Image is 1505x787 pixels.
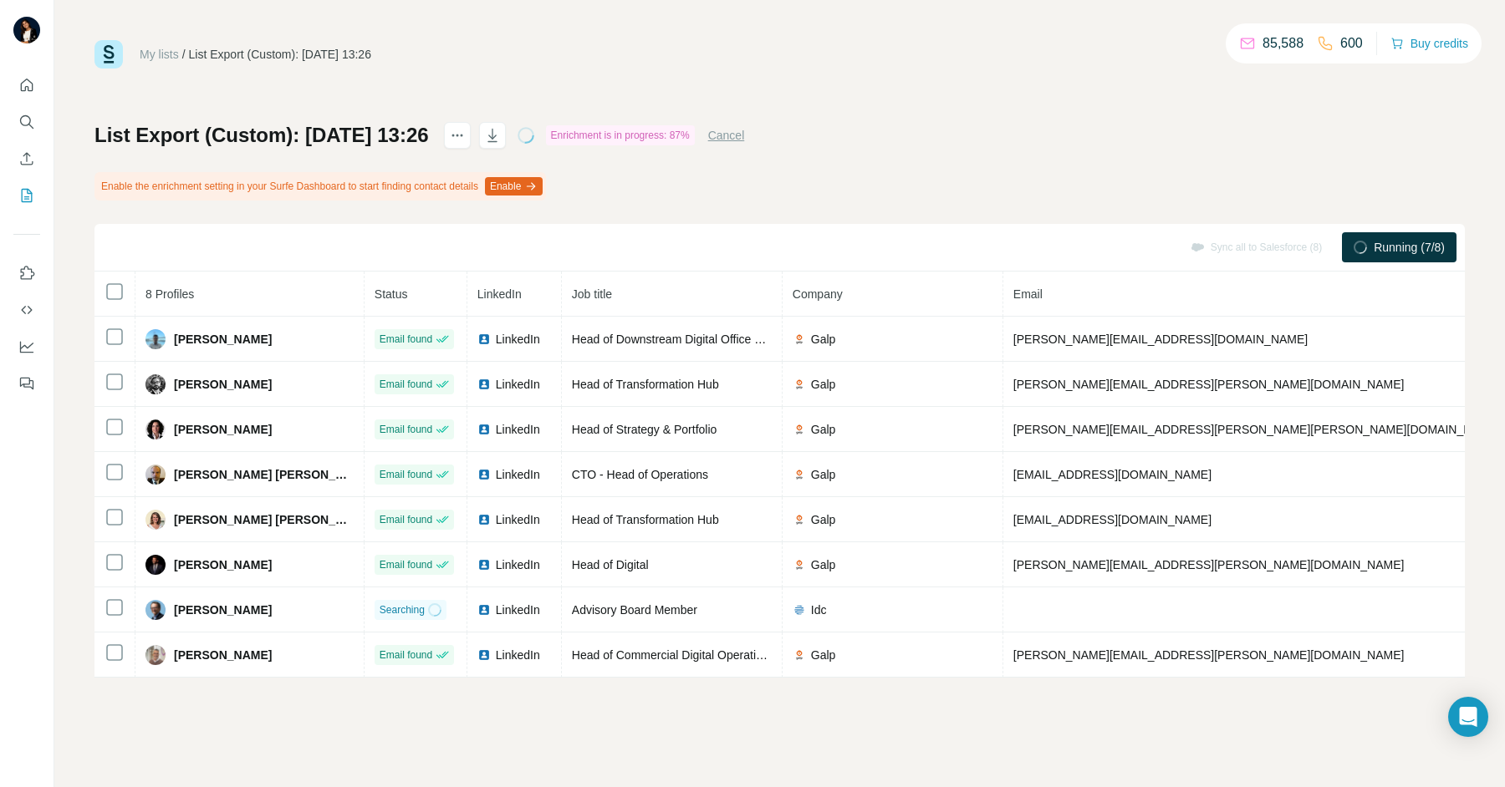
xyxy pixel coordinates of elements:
img: LinkedIn logo [477,603,491,617]
img: LinkedIn logo [477,378,491,391]
span: [PERSON_NAME][EMAIL_ADDRESS][PERSON_NAME][DOMAIN_NAME] [1013,558,1405,571]
span: [PERSON_NAME] [PERSON_NAME] [174,511,354,528]
div: Enrichment is in progress: 87% [546,125,695,145]
span: Head of Commercial Digital Operations Strategic Projects [572,648,870,662]
span: Running (7/8) [1374,239,1445,256]
span: [PERSON_NAME] [174,376,272,393]
span: [PERSON_NAME] [174,602,272,618]
span: LinkedIn [496,466,540,483]
span: Company [793,287,843,301]
div: Enable the enrichment setting in your Surfe Dashboard to start finding contact details [94,172,546,201]
span: Email found [380,377,432,392]
span: Email [1013,287,1043,301]
span: 8 Profiles [145,287,194,301]
span: Galp [811,647,836,663]
span: [PERSON_NAME] [174,556,272,573]
span: [PERSON_NAME] [174,331,272,348]
span: LinkedIn [496,331,540,348]
span: Job title [572,287,612,301]
img: company-logo [793,468,806,481]
span: Head of Transformation Hub [572,513,719,526]
span: Email found [380,332,432,347]
button: Feedback [13,368,40,399]
span: Head of Downstream Digital Office & Operational Excellence [572,333,886,346]
button: Dashboard [13,332,40,362]
img: Avatar [145,645,166,665]
span: Galp [811,466,836,483]
span: [PERSON_NAME] [174,421,272,438]
span: LinkedIn [496,421,540,438]
div: Open Intercom Messenger [1448,697,1488,737]
span: LinkedIn [496,647,540,663]
p: 600 [1340,33,1363,53]
img: LinkedIn logo [477,513,491,526]
p: 85,588 [1263,33,1303,53]
li: / [182,46,186,63]
img: LinkedIn logo [477,558,491,571]
span: Head of Strategy & Portfolio [572,423,717,436]
span: Email found [380,512,432,527]
button: Enrich CSV [13,144,40,174]
img: company-logo [793,333,806,346]
div: List Export (Custom): [DATE] 13:26 [189,46,371,63]
button: Buy credits [1390,32,1468,55]
img: company-logo [793,558,806,571]
span: Galp [811,556,836,573]
span: [PERSON_NAME][EMAIL_ADDRESS][DOMAIN_NAME] [1013,333,1308,346]
img: company-logo [793,513,806,526]
img: Avatar [145,374,166,394]
span: LinkedIn [496,602,540,618]
span: Email found [380,467,432,482]
span: CTO - Head of Operations [572,468,708,481]
img: LinkedIn logo [477,333,491,346]
button: Enable [485,177,543,195]
img: Avatar [145,510,166,530]
img: LinkedIn logo [477,648,491,662]
img: company-logo [793,423,806,436]
span: Email found [380,647,432,663]
button: actions [444,122,471,149]
span: LinkedIn [477,287,522,301]
span: Galp [811,421,836,438]
h1: List Export (Custom): [DATE] 13:26 [94,122,429,149]
img: company-logo [793,648,806,662]
span: [PERSON_NAME] [PERSON_NAME] [174,466,354,483]
img: LinkedIn logo [477,423,491,436]
span: LinkedIn [496,511,540,528]
img: Avatar [145,329,166,349]
span: Status [375,287,408,301]
span: Advisory Board Member [572,603,697,617]
span: Head of Digital [572,558,649,571]
span: Galp [811,511,836,528]
button: Cancel [708,127,745,144]
button: My lists [13,180,40,211]
a: My lists [140,48,179,61]
button: Search [13,107,40,137]
img: Avatar [145,600,166,620]
span: Searching [380,602,425,617]
span: Galp [811,376,836,393]
span: Head of Transformation Hub [572,378,719,391]
span: [PERSON_NAME] [174,647,272,663]
img: company-logo [793,378,806,391]
img: LinkedIn logo [477,468,491,481]
span: Galp [811,331,836,348]
span: [EMAIL_ADDRESS][DOMAIN_NAME] [1013,513,1212,526]
img: Avatar [13,17,40,43]
span: [PERSON_NAME][EMAIL_ADDRESS][PERSON_NAME][DOMAIN_NAME] [1013,648,1405,662]
button: Use Surfe on LinkedIn [13,258,40,288]
span: LinkedIn [496,376,540,393]
button: Quick start [13,70,40,100]
span: [PERSON_NAME][EMAIL_ADDRESS][PERSON_NAME][PERSON_NAME][DOMAIN_NAME] [1013,423,1501,436]
span: Email found [380,422,432,437]
img: company-logo [793,603,806,617]
span: [PERSON_NAME][EMAIL_ADDRESS][PERSON_NAME][DOMAIN_NAME] [1013,378,1405,391]
span: [EMAIL_ADDRESS][DOMAIN_NAME] [1013,468,1212,481]
span: Email found [380,557,432,572]
button: Use Surfe API [13,295,40,325]
img: Surfe Logo [94,40,123,69]
img: Avatar [145,465,166,485]
span: LinkedIn [496,556,540,573]
img: Avatar [145,555,166,575]
img: Avatar [145,419,166,439]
